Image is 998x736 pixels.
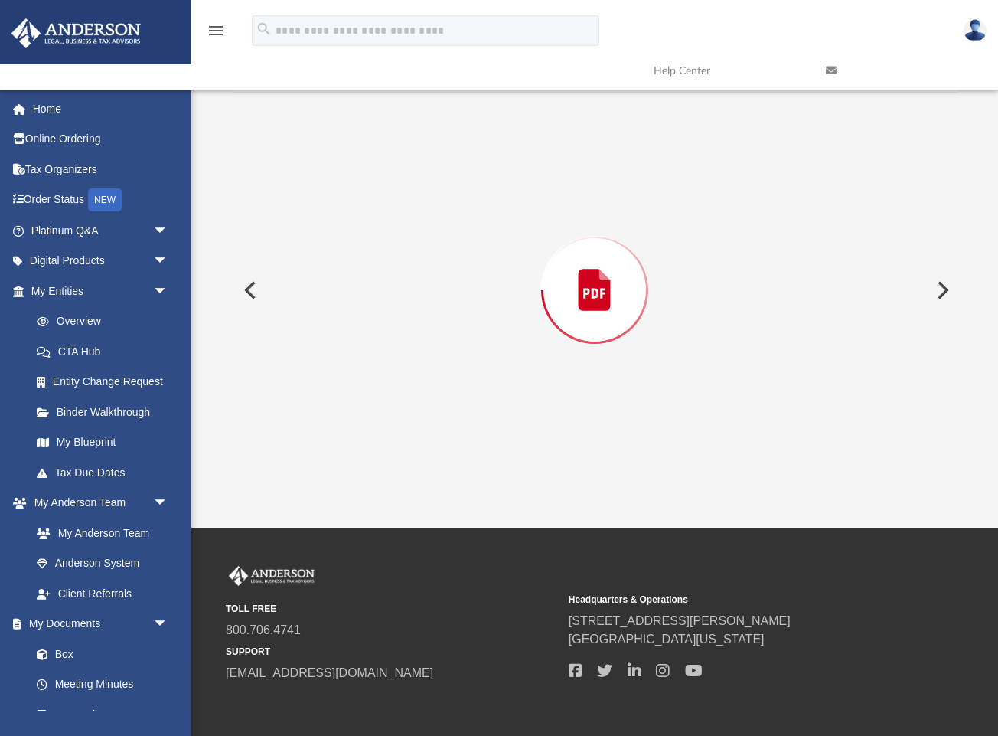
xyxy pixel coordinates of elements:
[21,639,176,669] a: Box
[21,306,191,337] a: Overview
[11,276,191,306] a: My Entitiesarrow_drop_down
[207,29,225,40] a: menu
[207,21,225,40] i: menu
[226,623,301,636] a: 800.706.4741
[569,633,765,646] a: [GEOGRAPHIC_DATA][US_STATE]
[569,614,791,627] a: [STREET_ADDRESS][PERSON_NAME]
[11,609,184,640] a: My Documentsarrow_drop_down
[925,269,958,312] button: Next File
[11,93,191,124] a: Home
[226,566,318,586] img: Anderson Advisors Platinum Portal
[642,41,814,101] a: Help Center
[21,336,191,367] a: CTA Hub
[21,367,191,397] a: Entity Change Request
[88,188,122,211] div: NEW
[226,666,433,679] a: [EMAIL_ADDRESS][DOMAIN_NAME]
[21,669,184,700] a: Meeting Minutes
[21,578,184,609] a: Client Referrals
[21,427,184,458] a: My Blueprint
[153,488,184,519] span: arrow_drop_down
[11,488,184,518] a: My Anderson Teamarrow_drop_down
[153,609,184,640] span: arrow_drop_down
[7,18,145,48] img: Anderson Advisors Platinum Portal
[964,19,987,41] img: User Pic
[153,246,184,277] span: arrow_drop_down
[21,457,191,488] a: Tax Due Dates
[11,215,191,246] a: Platinum Q&Aarrow_drop_down
[11,246,191,276] a: Digital Productsarrow_drop_down
[232,269,266,312] button: Previous File
[21,548,184,579] a: Anderson System
[153,215,184,247] span: arrow_drop_down
[153,276,184,307] span: arrow_drop_down
[232,52,958,488] div: Preview
[11,124,191,155] a: Online Ordering
[569,593,901,607] small: Headquarters & Operations
[226,645,558,659] small: SUPPORT
[256,21,272,38] i: search
[21,699,176,730] a: Forms Library
[21,518,176,548] a: My Anderson Team
[226,602,558,616] small: TOLL FREE
[11,185,191,216] a: Order StatusNEW
[21,397,191,427] a: Binder Walkthrough
[11,154,191,185] a: Tax Organizers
